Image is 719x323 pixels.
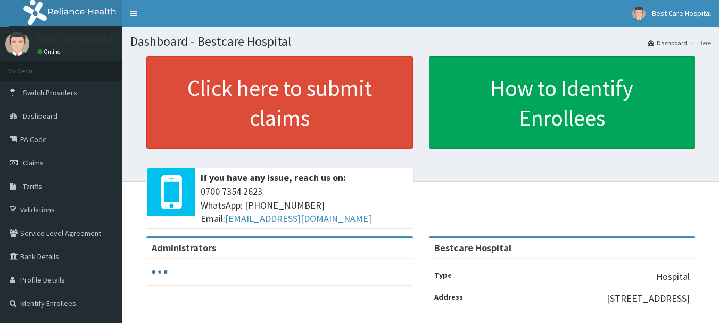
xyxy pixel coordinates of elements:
[37,35,115,44] p: Best Care Hospital
[23,158,44,168] span: Claims
[688,38,711,47] li: Here
[225,212,371,225] a: [EMAIL_ADDRESS][DOMAIN_NAME]
[201,185,408,226] span: 0700 7354 2623 WhatsApp: [PHONE_NUMBER] Email:
[23,181,42,191] span: Tariffs
[434,242,511,254] strong: Bestcare Hospital
[632,7,646,20] img: User Image
[201,171,346,184] b: If you have any issue, reach us on:
[5,32,29,56] img: User Image
[652,9,711,18] span: Best Care Hospital
[607,292,690,305] p: [STREET_ADDRESS]
[23,88,77,97] span: Switch Providers
[152,264,168,280] svg: audio-loading
[656,270,690,284] p: Hospital
[146,56,413,149] a: Click here to submit claims
[130,35,711,48] h1: Dashboard - Bestcare Hospital
[37,48,63,55] a: Online
[434,292,463,302] b: Address
[152,242,216,254] b: Administrators
[23,111,57,121] span: Dashboard
[429,56,696,149] a: How to Identify Enrollees
[434,270,452,280] b: Type
[648,38,687,47] a: Dashboard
